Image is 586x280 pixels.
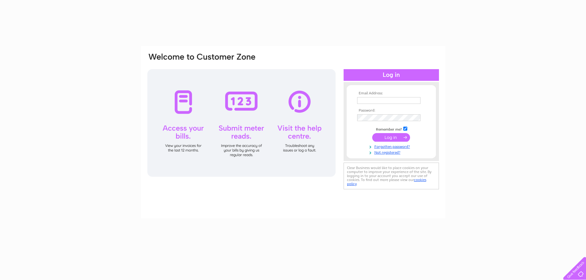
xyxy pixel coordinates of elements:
a: cookies policy [347,178,426,186]
div: Clear Business would like to place cookies on your computer to improve your experience of the sit... [344,163,439,189]
a: Forgotten password? [357,143,427,149]
th: Email Address: [356,91,427,96]
th: Password: [356,108,427,113]
td: Remember me? [356,126,427,132]
a: Not registered? [357,149,427,155]
input: Submit [372,133,410,142]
